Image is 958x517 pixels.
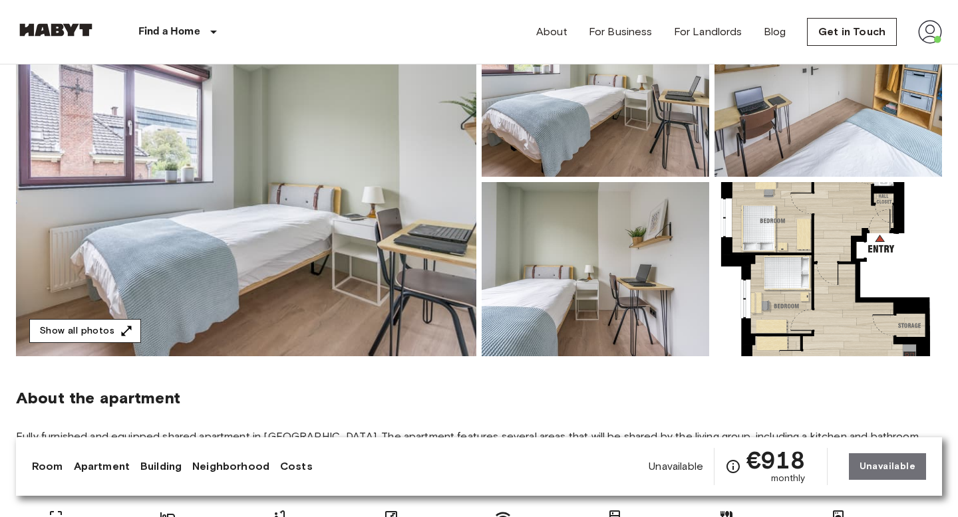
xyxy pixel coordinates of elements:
[649,459,703,474] span: Unavailable
[29,319,141,344] button: Show all photos
[280,459,313,474] a: Costs
[536,24,567,40] a: About
[771,472,806,485] span: monthly
[918,20,942,44] img: avatar
[74,459,130,474] a: Apartment
[746,448,806,472] span: €918
[482,3,709,177] img: Picture of unit NL-13-11-001-01Q
[482,182,709,356] img: Picture of unit NL-13-11-001-01Q
[16,23,96,37] img: Habyt
[138,24,200,40] p: Find a Home
[725,459,741,474] svg: Check cost overview for full price breakdown. Please note that discounts apply to new joiners onl...
[715,182,942,356] img: Picture of unit NL-13-11-001-01Q
[140,459,182,474] a: Building
[674,24,742,40] a: For Landlords
[16,388,180,408] span: About the apartment
[16,429,942,488] span: Fully furnished and equipped shared apartment in [GEOGRAPHIC_DATA]. The apartment features severa...
[589,24,653,40] a: For Business
[192,459,269,474] a: Neighborhood
[16,3,476,356] img: Marketing picture of unit NL-13-11-001-01Q
[807,18,897,46] a: Get in Touch
[715,3,942,177] img: Picture of unit NL-13-11-001-01Q
[32,459,63,474] a: Room
[764,24,786,40] a: Blog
